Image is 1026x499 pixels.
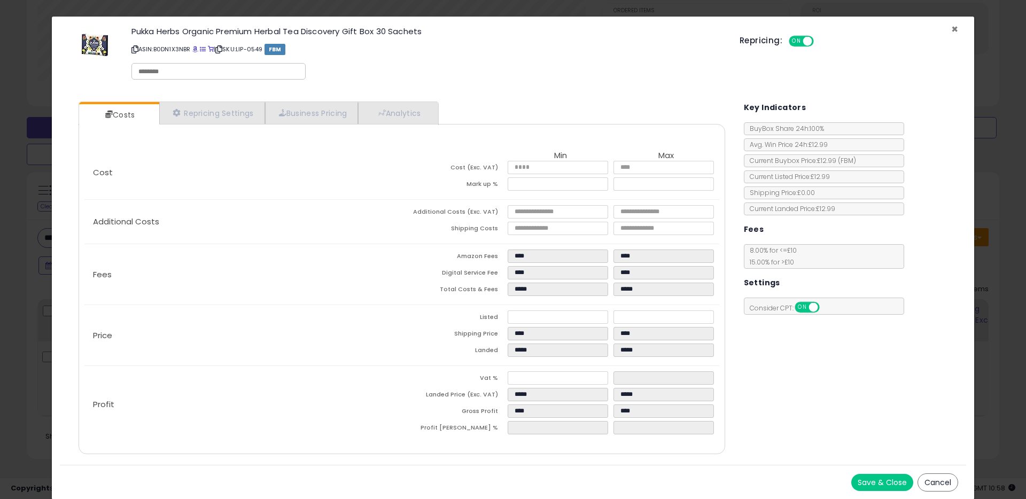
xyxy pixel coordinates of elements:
p: Profit [84,400,402,409]
td: Shipping Price [402,327,508,344]
span: × [951,21,958,37]
span: Current Buybox Price: [744,156,856,165]
span: OFF [812,37,829,46]
a: Business Pricing [265,102,359,124]
span: Current Listed Price: £12.99 [744,172,830,181]
span: ON [796,303,809,312]
h5: Repricing: [740,36,782,45]
img: 41BzBoJfN+L._SL60_.jpg [80,27,112,59]
td: Landed [402,344,508,360]
td: Shipping Costs [402,222,508,238]
p: Cost [84,168,402,177]
p: Price [84,331,402,340]
span: 8.00 % for <= £10 [744,246,797,267]
button: Cancel [918,473,958,492]
span: Current Landed Price: £12.99 [744,204,835,213]
span: 15.00 % for > £10 [744,258,794,267]
span: Shipping Price: £0.00 [744,188,815,197]
span: ( FBM ) [838,156,856,165]
h5: Settings [744,276,780,290]
span: OFF [818,303,835,312]
td: Cost (Exc. VAT) [402,161,508,177]
a: Costs [79,104,158,126]
th: Max [613,151,719,161]
td: Listed [402,310,508,327]
span: £12.99 [817,156,856,165]
td: Total Costs & Fees [402,283,508,299]
p: ASIN: B0DN1X3NBR | SKU: LIP-0549 [131,41,724,58]
td: Gross Profit [402,404,508,421]
h3: Pukka Herbs Organic Premium Herbal Tea Discovery Gift Box 30 Sachets [131,27,724,35]
span: Consider CPT: [744,303,834,313]
td: Landed Price (Exc. VAT) [402,388,508,404]
td: Profit [PERSON_NAME] % [402,421,508,438]
td: Digital Service Fee [402,266,508,283]
td: Vat % [402,371,508,388]
a: Repricing Settings [159,102,265,124]
span: ON [790,37,803,46]
a: Your listing only [208,45,214,53]
a: All offer listings [200,45,206,53]
p: Additional Costs [84,217,402,226]
span: FBM [265,44,286,55]
h5: Fees [744,223,764,236]
span: Avg. Win Price 24h: £12.99 [744,140,828,149]
p: Fees [84,270,402,279]
td: Mark up % [402,177,508,194]
th: Min [508,151,613,161]
td: Additional Costs (Exc. VAT) [402,205,508,222]
a: BuyBox page [192,45,198,53]
button: Save & Close [851,474,913,491]
td: Amazon Fees [402,250,508,266]
a: Analytics [358,102,437,124]
span: BuyBox Share 24h: 100% [744,124,824,133]
h5: Key Indicators [744,101,806,114]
